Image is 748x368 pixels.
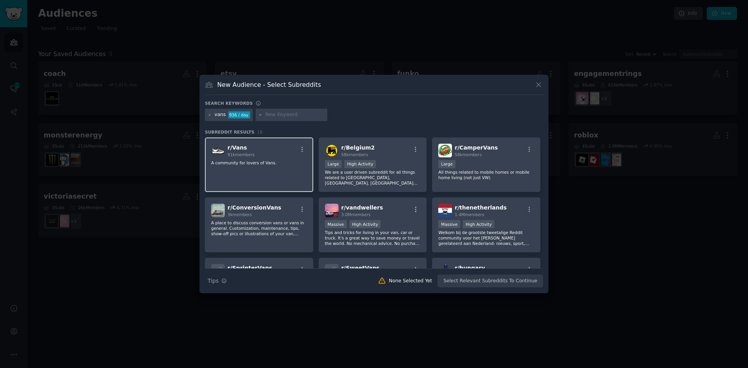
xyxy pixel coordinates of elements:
div: Large [438,160,455,168]
img: Vans [211,144,225,157]
img: Belgium2 [325,144,339,157]
p: Welkom bij de grootste tweetalige Reddit community voor het [PERSON_NAME] gerelateerd aan Nederla... [438,230,534,246]
span: r/ ConversionVans [228,204,281,211]
img: ConversionVans [211,204,225,217]
span: 91k members [228,152,254,157]
span: r/ thenetherlands [455,204,506,211]
img: vandwellers [325,204,339,217]
input: New Keyword [265,111,325,118]
div: High Activity [463,220,494,228]
span: r/ CamperVans [455,144,498,151]
p: A community for lovers of Vans. [211,160,307,166]
span: r/ vandwellers [341,204,383,211]
div: Massive [438,220,460,228]
img: thenetherlands [438,204,452,217]
span: 58k members [455,152,482,157]
div: Large [325,160,342,168]
h3: New Audience - Select Subreddits [217,81,321,89]
p: Tips and tricks for living in your van, car or truck. It's a great way to save money or travel th... [325,230,421,246]
span: 58k members [341,152,368,157]
img: CamperVans [438,144,452,157]
p: We are a user driven subreddit for all things related to [GEOGRAPHIC_DATA], [GEOGRAPHIC_DATA], [G... [325,169,421,186]
span: r/ SweetVans [341,265,380,271]
img: hungary [438,264,452,278]
h3: Search keywords [205,100,253,106]
div: High Activity [349,220,381,228]
div: None Selected Yet [389,278,432,285]
span: 18 [257,130,263,134]
div: vans [215,111,226,118]
p: A place to discuss conversion vans or vans in general. Customization, maintenance, tips, show-off... [211,220,307,236]
button: Tips [205,274,229,288]
span: 1.4M members [455,212,484,217]
p: All things related to mobile homes or mobile home living (not just VW) [438,169,534,180]
div: Massive [325,220,347,228]
span: 3.0M members [341,212,371,217]
span: r/ Vans [228,144,247,151]
span: 3k members [228,212,252,217]
span: r/ Belgium2 [341,144,375,151]
div: 936 / day [228,111,250,118]
span: r/ hungary [455,265,485,271]
span: r/ SprinterVans [228,265,272,271]
div: High Activity [344,160,376,168]
span: Tips [208,277,219,285]
span: Subreddit Results [205,129,254,135]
